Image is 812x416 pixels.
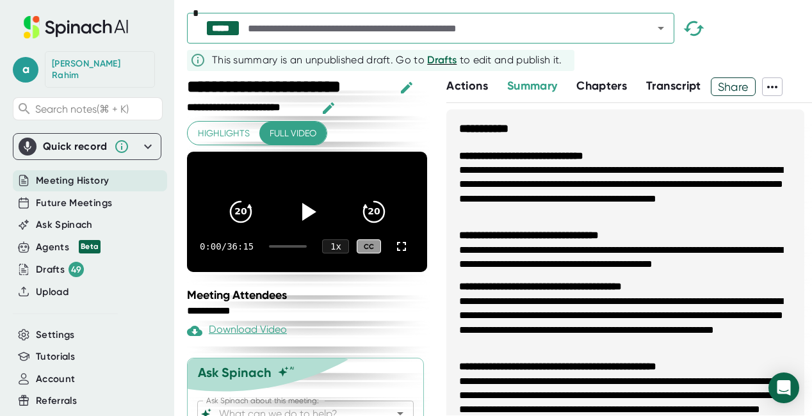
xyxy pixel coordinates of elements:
[711,77,756,96] button: Share
[36,218,93,232] button: Ask Spinach
[646,77,701,95] button: Transcript
[19,134,156,159] div: Quick record
[200,241,254,252] div: 0:00 / 36:15
[36,328,75,342] button: Settings
[270,125,316,141] span: Full video
[507,79,557,93] span: Summary
[36,240,101,255] div: Agents
[36,196,112,211] button: Future Meetings
[427,52,457,68] button: Drafts
[576,79,627,93] span: Chapters
[36,262,84,277] div: Drafts
[357,239,381,254] div: CC
[187,288,430,302] div: Meeting Attendees
[79,240,101,253] div: Beta
[188,122,260,145] button: Highlights
[36,349,75,364] button: Tutorials
[427,54,457,66] span: Drafts
[711,76,756,98] span: Share
[322,239,349,253] div: 1 x
[36,285,69,300] button: Upload
[212,52,562,68] div: This summary is an unpublished draft. Go to to edit and publish it.
[187,323,287,339] div: Download Video
[646,79,701,93] span: Transcript
[43,140,108,153] div: Quick record
[576,77,627,95] button: Chapters
[52,58,148,81] div: Abdul Rahim
[36,173,109,188] button: Meeting History
[13,57,38,83] span: a
[36,240,101,255] button: Agents Beta
[36,394,77,408] button: Referrals
[69,262,84,277] div: 49
[36,372,75,387] button: Account
[652,19,670,37] button: Open
[446,79,487,93] span: Actions
[507,77,557,95] button: Summary
[446,77,487,95] button: Actions
[198,365,272,380] div: Ask Spinach
[198,125,250,141] span: Highlights
[259,122,327,145] button: Full video
[36,262,84,277] button: Drafts 49
[768,372,799,403] div: Open Intercom Messenger
[35,103,129,115] span: Search notes (⌘ + K)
